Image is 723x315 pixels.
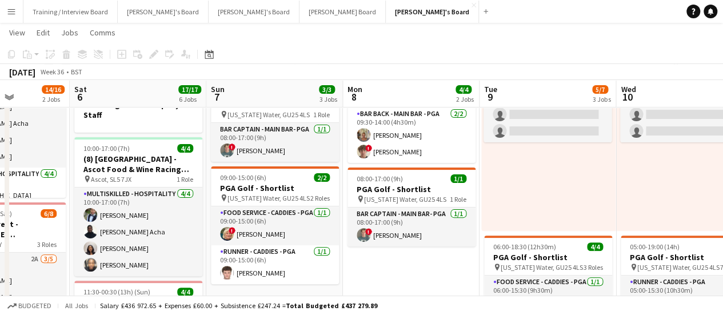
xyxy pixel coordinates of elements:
span: Wed [621,84,636,94]
span: 4/4 [177,288,193,296]
h3: PGA Golf - Shortlist [211,183,339,193]
app-job-card: 08:00-17:00 (9h)1/1PGA Golf - Shortlist [US_STATE] Water, GU25 4LS1 RoleBar Captain - Main Bar- P... [211,83,339,162]
span: 3 Roles [37,240,57,249]
app-card-role: Runner - Caddies - PGA1/109:00-15:00 (6h)[PERSON_NAME] [211,245,339,284]
span: 11:30-00:30 (13h) (Sun) [83,288,150,296]
span: [US_STATE] Water, GU25 4LS [227,194,310,202]
div: 2 Jobs [42,95,64,103]
span: Total Budgeted £437 279.89 [286,301,377,310]
span: Comms [90,27,115,38]
span: Budgeted [18,302,51,310]
span: Week 36 [38,67,66,76]
app-card-role: Shortlisted178A0/207:00-17:30 (10h30m) [484,87,612,142]
span: ! [229,143,235,150]
span: 8 [346,90,362,103]
span: 3 Roles [584,263,603,272]
span: 14/16 [42,85,65,94]
span: ! [365,228,372,235]
button: [PERSON_NAME]'s Board [386,1,479,23]
span: 9 [482,90,497,103]
span: Tue [484,84,497,94]
a: Comms [85,25,120,40]
div: 2 Jobs [456,95,474,103]
app-job-card: Great Big Event Company x3 Staff [74,83,202,133]
h3: PGA Golf - Shortlist [347,184,476,194]
span: 1 Role [177,175,193,184]
span: [US_STATE] Water, GU25 4LS [364,195,446,204]
app-card-role: Multiskilled - Hospitality4/410:00-17:00 (7h)[PERSON_NAME][PERSON_NAME] Acha[PERSON_NAME][PERSON_... [74,188,202,276]
a: View [5,25,30,40]
span: 2/2 [314,173,330,182]
span: 6/8 [41,209,57,218]
span: ! [229,227,235,234]
span: 4/4 [587,242,603,251]
button: [PERSON_NAME] Board [299,1,386,23]
span: ! [365,145,372,151]
app-card-role: Food Service - Caddies - PGA1/106:00-15:30 (9h30m)![PERSON_NAME] [484,276,612,314]
div: BST [71,67,82,76]
span: 10:00-17:00 (7h) [83,144,130,153]
h3: PGA Golf - Shortlist [484,252,612,262]
div: 3 Jobs [593,95,610,103]
span: 1 Role [450,195,466,204]
span: 05:00-19:00 (14h) [630,242,680,251]
span: [US_STATE] Water, GU25 4LS [501,263,583,272]
app-card-role: Bar Back - Main Bar - PGA2/209:30-14:00 (4h30m)[PERSON_NAME]![PERSON_NAME] [347,107,476,163]
span: 08:00-17:00 (9h) [357,174,403,183]
app-card-role: Bar Captain - Main Bar- PGA1/108:00-17:00 (9h)![PERSON_NAME] [211,123,339,162]
span: 5/7 [592,85,608,94]
span: 4/4 [177,144,193,153]
button: Budgeted [6,300,53,312]
span: Sun [211,84,225,94]
div: Salary £436 972.65 + Expenses £60.00 + Subsistence £247.24 = [100,301,377,310]
span: 4/4 [456,85,472,94]
span: 6 [73,90,87,103]
span: 09:00-15:00 (6h) [220,173,266,182]
span: Edit [37,27,50,38]
span: [US_STATE] Water, GU25 4LS [227,110,310,119]
span: Jobs [61,27,78,38]
h3: (8) [GEOGRAPHIC_DATA] - Ascot Food & Wine Racing Weekend🏇🏼 [74,154,202,174]
span: 3/3 [319,85,335,94]
app-job-card: 09:00-15:00 (6h)2/2PGA Golf - Shortlist [US_STATE] Water, GU25 4LS2 RolesFood Service - Caddies -... [211,166,339,284]
div: 6 Jobs [179,95,201,103]
span: Sat [74,84,87,94]
span: 06:00-18:30 (12h30m) [493,242,556,251]
span: View [9,27,25,38]
div: [DATE] [9,66,35,78]
span: Ascot, SL5 7JX [91,175,131,184]
button: [PERSON_NAME]'s Board [118,1,209,23]
span: Mon [347,84,362,94]
span: All jobs [63,301,90,310]
span: 1 Role [313,110,330,119]
app-job-card: 08:00-17:00 (9h)1/1PGA Golf - Shortlist [US_STATE] Water, GU25 4LS1 RoleBar Captain - Main Bar- P... [347,168,476,246]
h3: Great Big Event Company x3 Staff [74,99,202,120]
span: 17/17 [178,85,201,94]
span: 1/1 [450,174,466,183]
span: 7 [209,90,225,103]
button: [PERSON_NAME]'s Board [209,1,299,23]
span: [US_STATE] Water, GU25 4LS [637,263,720,272]
button: Training / Interview Board [23,1,118,23]
app-card-role: Bar Captain - Main Bar- PGA1/108:00-17:00 (9h)![PERSON_NAME] [347,208,476,246]
div: 3 Jobs [319,95,337,103]
span: 2 Roles [310,194,330,202]
app-job-card: 10:00-17:00 (7h)4/4(8) [GEOGRAPHIC_DATA] - Ascot Food & Wine Racing Weekend🏇🏼 Ascot, SL5 7JX1 Rol... [74,137,202,276]
app-card-role: Food Service - Caddies - PGA1/109:00-15:00 (6h)![PERSON_NAME] [211,206,339,245]
a: Edit [32,25,54,40]
span: 10 [619,90,636,103]
a: Jobs [57,25,83,40]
